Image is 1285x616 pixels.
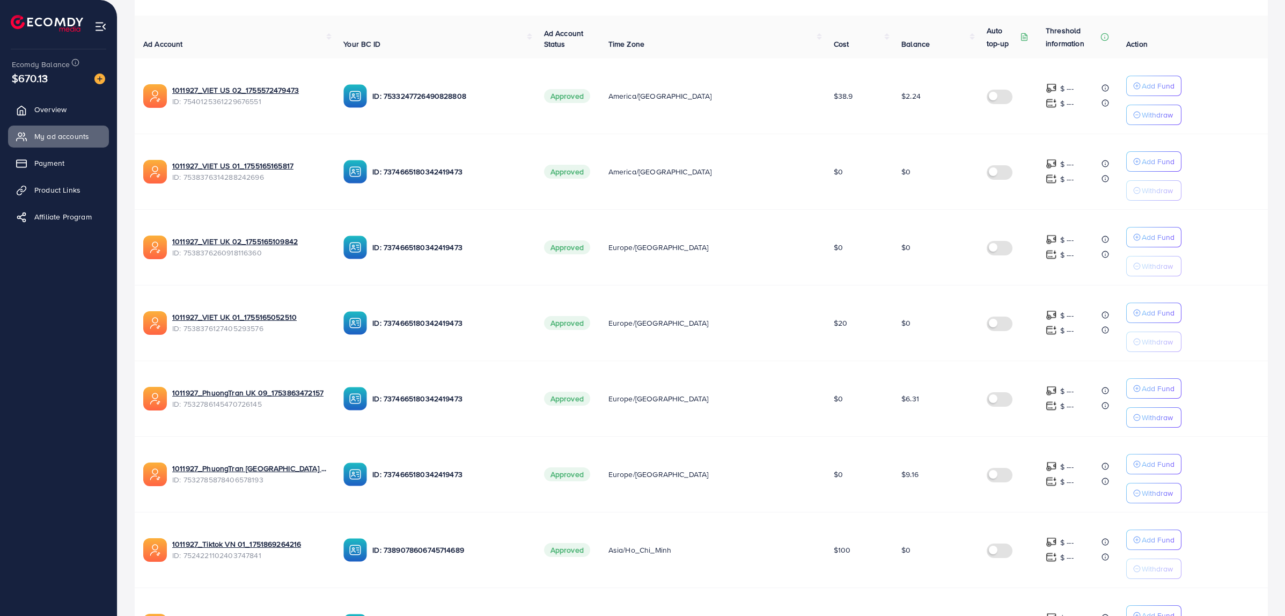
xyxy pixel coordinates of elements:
button: Add Fund [1126,76,1181,96]
span: ID: 7538376314288242696 [172,172,326,182]
p: ID: 7374665180342419473 [372,392,526,405]
p: Add Fund [1142,382,1174,395]
button: Withdraw [1126,256,1181,276]
span: Cost [834,39,849,49]
span: America/[GEOGRAPHIC_DATA] [608,91,712,101]
span: Overview [34,104,67,115]
p: Add Fund [1142,458,1174,471]
img: ic-ads-acc.e4c84228.svg [143,387,167,410]
span: Europe/[GEOGRAPHIC_DATA] [608,318,709,328]
a: Overview [8,99,109,120]
img: top-up amount [1046,310,1057,321]
span: $38.9 [834,91,853,101]
p: Add Fund [1142,533,1174,546]
span: Approved [544,165,590,179]
p: $ --- [1060,158,1074,171]
p: ID: 7374665180342419473 [372,468,526,481]
img: ic-ads-acc.e4c84228.svg [143,463,167,486]
span: $0 [901,242,910,253]
p: ID: 7374665180342419473 [372,241,526,254]
span: ID: 7532786145470726145 [172,399,326,409]
p: ID: 7533247726490828808 [372,90,526,102]
span: Ecomdy Balance [12,59,70,70]
div: <span class='underline'>1011927_VIET US 02_1755572479473</span></br>7540125361229676551 [172,85,326,107]
img: ic-ads-acc.e4c84228.svg [143,311,167,335]
p: Add Fund [1142,155,1174,168]
p: Withdraw [1142,562,1173,575]
img: ic-ads-acc.e4c84228.svg [143,236,167,259]
img: ic-ba-acc.ded83a64.svg [343,387,367,410]
span: Europe/[GEOGRAPHIC_DATA] [608,469,709,480]
img: ic-ba-acc.ded83a64.svg [343,160,367,184]
span: $0 [834,242,843,253]
span: Approved [544,89,590,103]
a: 1011927_Tiktok VN 01_1751869264216 [172,539,301,549]
img: top-up amount [1046,385,1057,397]
button: Add Fund [1126,530,1181,550]
span: Approved [544,543,590,557]
img: top-up amount [1046,476,1057,487]
img: top-up amount [1046,552,1057,563]
p: Add Fund [1142,231,1174,244]
img: ic-ba-acc.ded83a64.svg [343,84,367,108]
p: $ --- [1060,309,1074,322]
a: 1011927_VIET UK 01_1755165052510 [172,312,297,322]
span: $20 [834,318,847,328]
a: Payment [8,152,109,174]
span: $0 [901,318,910,328]
p: $ --- [1060,551,1074,564]
a: 1011927_VIET US 02_1755572479473 [172,85,299,96]
span: Affiliate Program [34,211,92,222]
img: ic-ads-acc.e4c84228.svg [143,84,167,108]
p: $ --- [1060,324,1074,337]
div: <span class='underline'>1011927_PhuongTran UK 08_1753863400059</span></br>7532785878406578193 [172,463,326,485]
span: Europe/[GEOGRAPHIC_DATA] [608,242,709,253]
img: top-up amount [1046,537,1057,548]
p: $ --- [1060,460,1074,473]
img: ic-ads-acc.e4c84228.svg [143,160,167,184]
img: ic-ba-acc.ded83a64.svg [343,236,367,259]
span: $2.24 [901,91,921,101]
img: ic-ba-acc.ded83a64.svg [343,311,367,335]
p: ID: 7374665180342419473 [372,165,526,178]
img: top-up amount [1046,234,1057,245]
img: image [94,74,105,84]
p: Withdraw [1142,487,1173,500]
p: Add Fund [1142,79,1174,92]
span: Time Zone [608,39,644,49]
span: Approved [544,467,590,481]
a: logo [11,15,83,32]
img: menu [94,20,107,33]
p: $ --- [1060,385,1074,398]
button: Add Fund [1126,378,1181,399]
a: 1011927_PhuongTran UK 09_1753863472157 [172,387,324,398]
button: Withdraw [1126,559,1181,579]
p: $ --- [1060,233,1074,246]
p: $ --- [1060,248,1074,261]
span: My ad accounts [34,131,89,142]
button: Add Fund [1126,454,1181,474]
div: <span class='underline'>1011927_PhuongTran UK 09_1753863472157</span></br>7532786145470726145 [172,387,326,409]
a: 1011927_VIET US 01_1755165165817 [172,160,293,171]
span: Approved [544,392,590,406]
button: Withdraw [1126,407,1181,428]
img: top-up amount [1046,325,1057,336]
span: Payment [34,158,64,168]
p: Withdraw [1142,335,1173,348]
span: ID: 7524221102403747841 [172,550,326,561]
span: Balance [901,39,930,49]
span: ID: 7540125361229676551 [172,96,326,107]
button: Withdraw [1126,332,1181,352]
button: Withdraw [1126,483,1181,503]
span: Ad Account Status [544,28,584,49]
span: Approved [544,240,590,254]
p: $ --- [1060,475,1074,488]
button: Withdraw [1126,105,1181,125]
span: $100 [834,545,851,555]
img: ic-ba-acc.ded83a64.svg [343,463,367,486]
p: Withdraw [1142,411,1173,424]
div: <span class='underline'>1011927_Tiktok VN 01_1751869264216</span></br>7524221102403747841 [172,539,326,561]
p: $ --- [1060,400,1074,413]
p: ID: 7374665180342419473 [372,317,526,329]
span: $670.13 [12,70,48,86]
